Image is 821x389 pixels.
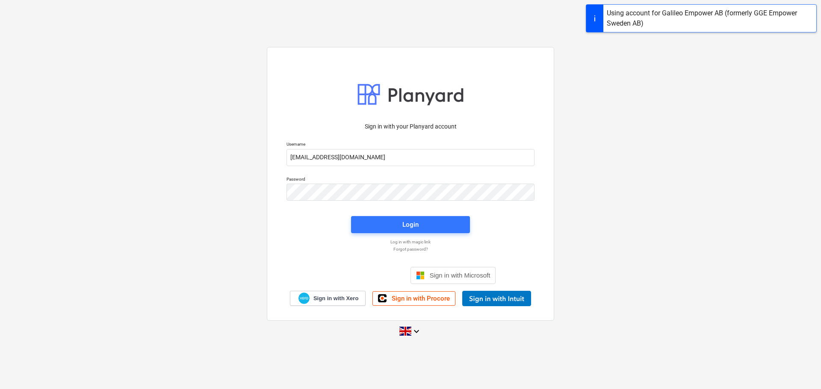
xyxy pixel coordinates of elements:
[411,326,422,336] i: keyboard_arrow_down
[430,272,490,279] span: Sign in with Microsoft
[298,292,310,304] img: Xero logo
[313,295,358,302] span: Sign in with Xero
[286,149,535,166] input: Username
[392,295,450,302] span: Sign in with Procore
[351,216,470,233] button: Login
[607,8,813,29] div: Using account for Galileo Empower AB (formerly GGE Empower Sweden AB)
[286,141,535,149] p: Username
[282,246,539,252] a: Forgot password?
[282,239,539,245] a: Log in with magic link
[286,176,535,184] p: Password
[372,291,455,306] a: Sign in with Procore
[416,271,425,280] img: Microsoft logo
[286,122,535,131] p: Sign in with your Planyard account
[290,291,366,306] a: Sign in with Xero
[321,266,408,285] iframe: Sign in with Google Button
[402,219,419,230] div: Login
